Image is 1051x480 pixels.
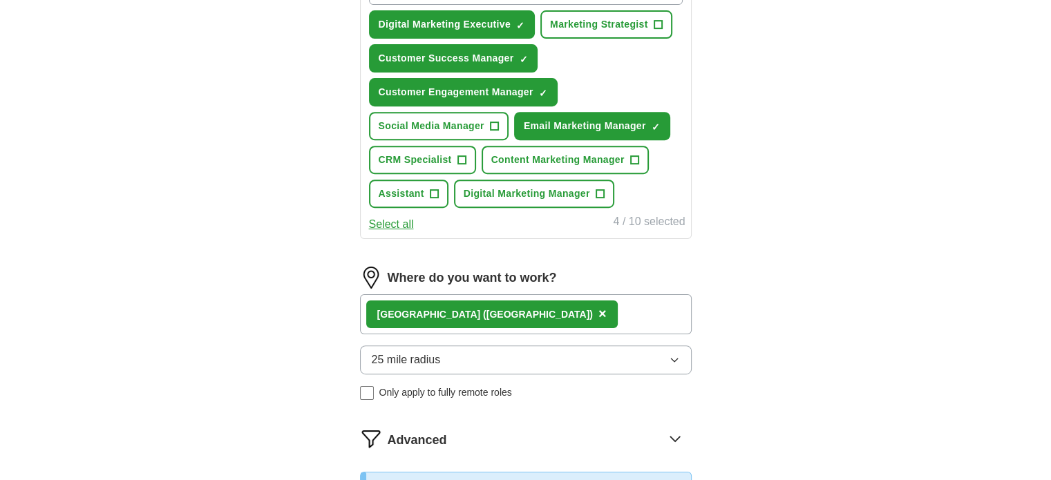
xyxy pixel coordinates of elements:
[379,153,452,167] span: CRM Specialist
[379,85,533,99] span: Customer Engagement Manager
[369,216,414,233] button: Select all
[464,186,590,201] span: Digital Marketing Manager
[454,180,614,208] button: Digital Marketing Manager
[360,267,382,289] img: location.png
[360,386,374,400] input: Only apply to fully remote roles
[514,112,670,140] button: Email Marketing Manager✓
[369,180,448,208] button: Assistant
[372,352,441,368] span: 25 mile radius
[524,119,646,133] span: Email Marketing Manager
[379,385,512,400] span: Only apply to fully remote roles
[598,306,607,321] span: ×
[369,10,536,39] button: Digital Marketing Executive✓
[377,309,481,320] strong: [GEOGRAPHIC_DATA]
[539,88,547,99] span: ✓
[652,122,660,133] span: ✓
[379,51,514,66] span: Customer Success Manager
[369,44,538,73] button: Customer Success Manager✓
[516,20,524,31] span: ✓
[598,304,607,325] button: ×
[483,309,593,320] span: ([GEOGRAPHIC_DATA])
[360,345,692,374] button: 25 mile radius
[519,54,527,65] span: ✓
[379,119,484,133] span: Social Media Manager
[388,431,447,450] span: Advanced
[379,186,424,201] span: Assistant
[613,213,685,233] div: 4 / 10 selected
[550,17,648,32] span: Marketing Strategist
[540,10,672,39] button: Marketing Strategist
[369,146,476,174] button: CRM Specialist
[379,17,511,32] span: Digital Marketing Executive
[482,146,649,174] button: Content Marketing Manager
[360,428,382,450] img: filter
[369,78,558,106] button: Customer Engagement Manager✓
[491,153,625,167] span: Content Marketing Manager
[388,269,557,287] label: Where do you want to work?
[369,112,509,140] button: Social Media Manager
